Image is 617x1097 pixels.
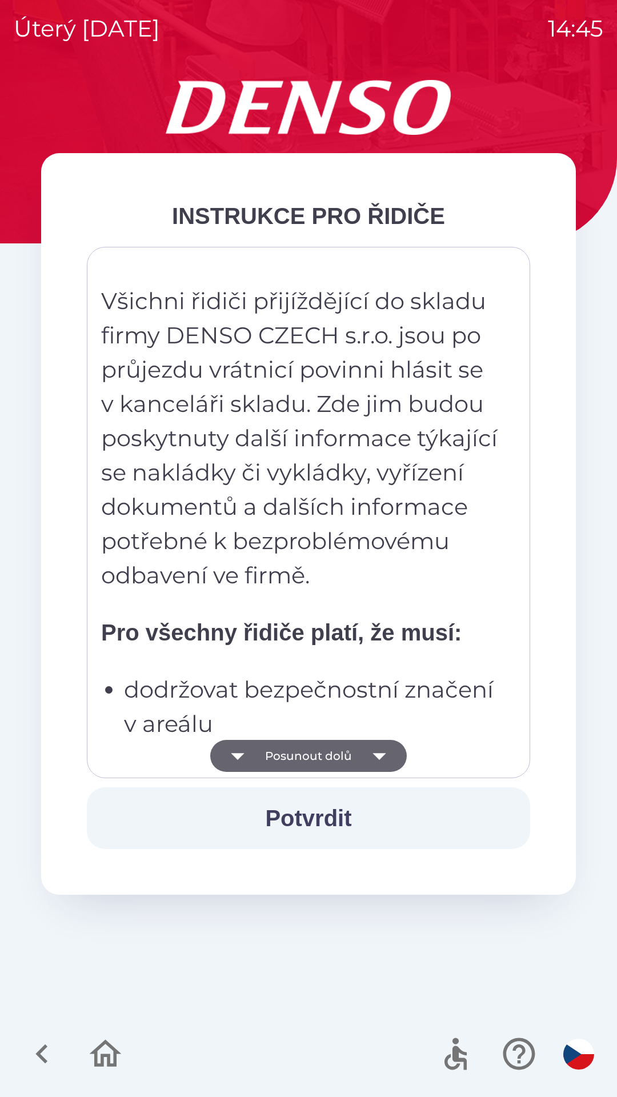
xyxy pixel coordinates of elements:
p: dodržovat bezpečnostní značení v areálu [124,672,500,741]
div: INSTRUKCE PRO ŘIDIČE [87,199,530,233]
p: 14:45 [548,11,603,46]
img: Logo [41,80,576,135]
strong: Pro všechny řidiče platí, že musí: [101,620,462,645]
button: Potvrdit [87,787,530,849]
img: cs flag [563,1039,594,1070]
p: Všichni řidiči přijíždějící do skladu firmy DENSO CZECH s.r.o. jsou po průjezdu vrátnicí povinni ... [101,284,500,592]
button: Posunout dolů [210,740,407,772]
p: úterý [DATE] [14,11,160,46]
